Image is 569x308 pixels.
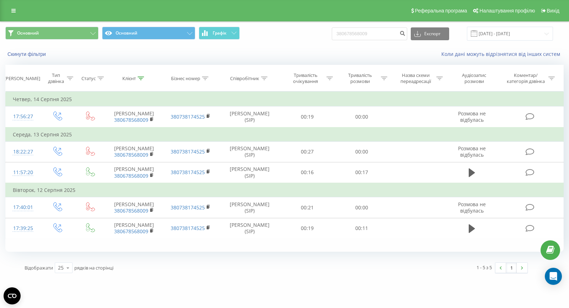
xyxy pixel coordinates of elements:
[458,110,486,123] span: Розмова не відбулась
[219,141,280,162] td: [PERSON_NAME] (SIP)
[114,116,148,123] a: 380678568009
[114,207,148,214] a: 380678568009
[335,218,389,239] td: 00:11
[47,72,65,84] div: Тип дзвінка
[335,141,389,162] td: 00:00
[114,228,148,235] a: 380678568009
[17,30,39,36] span: Основний
[13,166,33,179] div: 11:57:20
[547,8,559,14] span: Вихід
[81,75,96,82] div: Статус
[4,287,21,304] button: Open CMP widget
[106,141,162,162] td: [PERSON_NAME]
[25,265,53,271] span: Відображати
[280,197,334,218] td: 00:21
[122,75,136,82] div: Клієнт
[171,204,205,211] a: 380738174525
[458,145,486,158] span: Розмова не відбулась
[335,162,389,183] td: 00:17
[219,197,280,218] td: [PERSON_NAME] (SIP)
[452,72,496,84] div: Аудіозапис розмови
[4,75,40,82] div: [PERSON_NAME]
[171,148,205,155] a: 380738174525
[6,183,564,197] td: Вівторок, 12 Серпня 2025
[6,127,564,142] td: Середа, 13 Серпня 2025
[505,72,547,84] div: Коментар/категорія дзвінка
[13,110,33,124] div: 17:56:27
[287,72,325,84] div: Тривалість очікування
[332,27,407,40] input: Пошук за номером
[106,106,162,127] td: [PERSON_NAME]
[106,218,162,239] td: [PERSON_NAME]
[280,106,334,127] td: 00:19
[280,218,334,239] td: 00:19
[477,264,492,271] div: 1 - 5 з 5
[58,264,64,271] div: 25
[458,201,486,214] span: Розмова не відбулась
[6,92,564,106] td: Четвер, 14 Серпня 2025
[219,106,280,127] td: [PERSON_NAME] (SIP)
[506,263,517,273] a: 1
[441,51,564,57] a: Коли дані можуть відрізнятися вiд інших систем
[230,75,259,82] div: Співробітник
[171,169,205,176] a: 380738174525
[335,197,389,218] td: 00:00
[213,31,227,36] span: Графік
[13,221,33,235] div: 17:39:25
[545,268,562,285] div: Open Intercom Messenger
[74,265,113,271] span: рядків на сторінці
[415,8,467,14] span: Реферальна програма
[13,145,33,159] div: 18:22:27
[280,141,334,162] td: 00:27
[106,162,162,183] td: [PERSON_NAME]
[102,27,195,40] button: Основний
[397,72,435,84] div: Назва схеми переадресації
[219,218,280,239] td: [PERSON_NAME] (SIP)
[5,51,49,57] button: Скинути фільтри
[114,172,148,179] a: 380678568009
[171,75,200,82] div: Бізнес номер
[171,225,205,231] a: 380738174525
[199,27,240,40] button: Графік
[335,106,389,127] td: 00:00
[411,27,449,40] button: Експорт
[479,8,535,14] span: Налаштування профілю
[341,72,379,84] div: Тривалість розмови
[13,200,33,214] div: 17:40:01
[106,197,162,218] td: [PERSON_NAME]
[280,162,334,183] td: 00:16
[219,162,280,183] td: [PERSON_NAME] (SIP)
[171,113,205,120] a: 380738174525
[5,27,99,40] button: Основний
[114,151,148,158] a: 380678568009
